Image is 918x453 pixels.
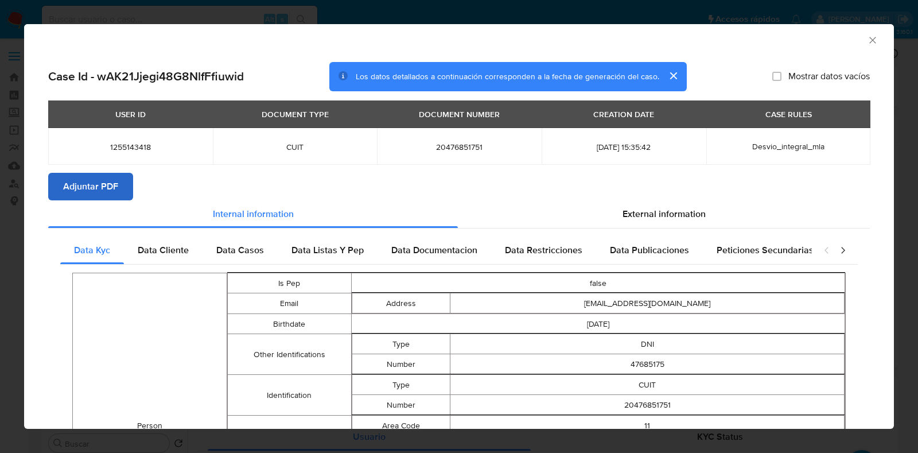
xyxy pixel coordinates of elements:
[48,200,870,228] div: Detailed info
[391,243,477,257] span: Data Documentacion
[74,243,110,257] span: Data Kyc
[228,273,351,293] td: Is Pep
[48,69,244,84] h2: Case Id - wAK21Jjegi48G8NlfFfiuwid
[356,71,659,82] span: Los datos detallados a continuación corresponden a la fecha de generación del caso.
[255,104,336,124] div: DOCUMENT TYPE
[391,142,528,152] span: 20476851751
[62,142,199,152] span: 1255143418
[867,34,877,45] button: Cerrar ventana
[450,416,845,436] td: 11
[555,142,693,152] span: [DATE] 15:35:42
[291,243,364,257] span: Data Listas Y Pep
[772,72,781,81] input: Mostrar datos vacíos
[351,273,845,293] td: false
[352,334,450,354] td: Type
[505,243,582,257] span: Data Restricciones
[717,243,814,257] span: Peticiones Secundarias
[216,243,264,257] span: Data Casos
[610,243,689,257] span: Data Publicaciones
[450,354,845,374] td: 47685175
[788,71,870,82] span: Mostrar datos vacíos
[586,104,661,124] div: CREATION DATE
[24,24,894,429] div: closure-recommendation-modal
[60,237,812,264] div: Detailed internal info
[352,395,450,415] td: Number
[352,416,450,436] td: Area Code
[228,375,351,416] td: Identification
[752,141,824,152] span: Desvio_integral_mla
[450,395,845,415] td: 20476851751
[758,104,819,124] div: CASE RULES
[228,293,351,314] td: Email
[450,375,845,395] td: CUIT
[138,243,189,257] span: Data Cliente
[351,314,845,334] td: [DATE]
[623,207,706,220] span: External information
[352,375,450,395] td: Type
[108,104,153,124] div: USER ID
[659,62,687,90] button: cerrar
[227,142,364,152] span: CUIT
[450,293,845,313] td: [EMAIL_ADDRESS][DOMAIN_NAME]
[228,314,351,334] td: Birthdate
[412,104,507,124] div: DOCUMENT NUMBER
[213,207,294,220] span: Internal information
[228,334,351,375] td: Other Identifications
[450,334,845,354] td: DNI
[48,173,133,200] button: Adjuntar PDF
[352,354,450,374] td: Number
[352,293,450,313] td: Address
[63,174,118,199] span: Adjuntar PDF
